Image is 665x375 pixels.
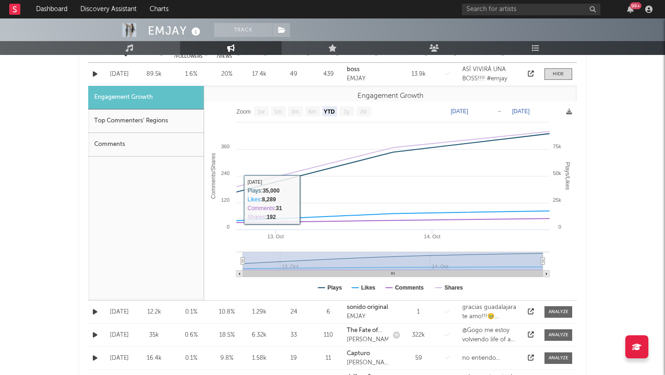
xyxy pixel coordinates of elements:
div: [PERSON_NAME] & [PERSON_NAME] [347,358,388,368]
text: 13. Oct [267,234,284,239]
div: 59 [405,354,432,363]
text: 75k [553,144,561,149]
div: 20 % [213,70,241,79]
div: 49 [278,70,310,79]
div: [PERSON_NAME] [347,335,388,345]
text: 6m [308,109,316,115]
text: 0 [227,224,230,230]
div: gracias guadalajara te amo!!!🥹 #meestoyvolviendoloca [462,303,519,321]
div: 1.6 % [174,70,208,79]
div: 35k [139,331,169,340]
div: 1.29k [245,308,273,317]
div: Comments [88,133,204,157]
div: EMJAY [347,312,388,321]
div: 439 [314,70,342,79]
text: Plays/Likes [564,162,571,190]
div: 0.1 % [174,308,208,317]
strong: boss [347,67,360,73]
text: 120 [221,197,230,203]
div: Engagement Growth [88,86,204,109]
div: 110 [314,331,342,340]
div: EMJAY [148,23,203,38]
div: [DATE] [104,354,134,363]
text: 25k [553,197,561,203]
div: no entiendo… [462,354,519,363]
div: 6.32k [245,331,273,340]
div: 19 [278,354,310,363]
strong: The Fate of Ophelia [347,327,382,343]
div: 13.9k [405,70,432,79]
text: All [360,109,366,115]
strong: Capturo [347,351,370,357]
text: [DATE] [451,108,468,115]
a: sonido originalEMJAY [347,303,388,321]
a: Capturo[PERSON_NAME] & [PERSON_NAME] [347,349,388,367]
div: Top Commenters' Regions [88,109,204,133]
text: 240 [221,170,230,176]
div: 322k [405,331,432,340]
text: 1y [344,109,350,115]
text: Zoom [236,109,251,115]
text: Shares [444,284,463,291]
div: 99 + [630,2,641,9]
div: 17.4k [245,70,273,79]
div: 12.2k [139,308,169,317]
text: Comments [395,284,423,291]
text: 3m [291,109,299,115]
div: 11 [314,354,342,363]
text: → [496,108,502,115]
text: Likes [361,284,375,291]
div: 1 [405,308,432,317]
a: bossEMJAY [347,65,388,83]
div: [DATE] [104,308,134,317]
div: 0.6 % [174,331,208,340]
a: The Fate of Ophelia[PERSON_NAME] [347,326,388,344]
text: [DATE] [512,108,530,115]
div: 6 [314,308,342,317]
text: 14. Oct [424,234,440,239]
div: 10.8 % [213,308,241,317]
text: Plays [327,284,342,291]
strong: sonido original [347,304,388,310]
div: Engagement Growth [204,91,577,102]
div: [DATE] [104,70,134,79]
text: 1m [274,109,282,115]
text: Comments/Shares [210,153,217,199]
div: 0.1 % [174,354,208,363]
div: 18.5 % [213,331,241,340]
text: YTD [324,109,335,115]
button: 99+ [627,6,634,13]
input: Search for artists [462,4,600,15]
div: [DATE] [104,331,134,340]
text: 360 [221,144,230,149]
div: 9.8 % [213,354,241,363]
div: EMJAY [347,74,388,84]
div: 24 [278,308,310,317]
div: ASÍ VIVIRÁ UNA BOSS!!!! #emjay [462,65,519,83]
text: 1w [258,109,265,115]
text: 50k [553,170,561,176]
div: 1.58k [245,354,273,363]
div: 16.4k [139,354,169,363]
text: 0 [558,224,561,230]
div: 89.5k [139,70,169,79]
div: 33 [278,331,310,340]
button: Track [214,23,272,37]
div: @Gogo me estoy volviendo life of a showgirl [462,326,519,344]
